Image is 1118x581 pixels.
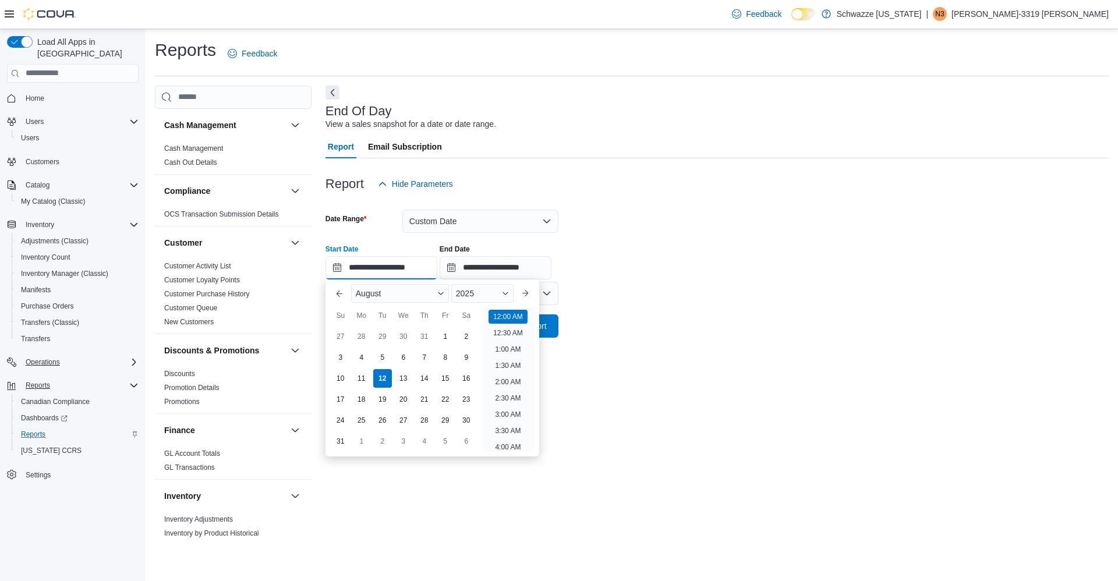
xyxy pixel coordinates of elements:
span: Reports [21,378,139,392]
div: View a sales snapshot for a date or date range. [326,118,496,130]
span: New Customers [164,317,214,327]
button: Customers [2,153,143,170]
button: Next month [516,284,535,303]
a: Feedback [727,2,786,26]
span: Manifests [21,285,51,295]
li: 2:30 AM [490,391,525,405]
div: day-15 [436,369,455,388]
h3: Discounts & Promotions [164,345,259,356]
span: Settings [21,467,139,481]
span: Customer Purchase History [164,289,250,299]
span: Load All Apps in [GEOGRAPHIC_DATA] [33,36,139,59]
button: Cash Management [288,118,302,132]
span: Report [328,135,354,158]
a: Users [16,131,44,145]
img: Cova [23,8,76,20]
span: Inventory by Product Historical [164,529,259,538]
span: Inventory Adjustments [164,515,233,524]
a: [US_STATE] CCRS [16,444,86,458]
h3: Inventory [164,490,201,502]
a: Discounts [164,370,195,378]
div: day-14 [415,369,434,388]
span: My Catalog (Classic) [16,194,139,208]
div: day-18 [352,390,371,409]
a: Inventory Manager (Classic) [16,267,113,281]
button: Adjustments (Classic) [12,233,143,249]
button: Manifests [12,282,143,298]
button: [US_STATE] CCRS [12,442,143,459]
div: Noe-3319 Gonzales [933,7,947,21]
label: End Date [440,245,470,254]
div: day-2 [373,432,392,451]
a: Home [21,91,49,105]
nav: Complex example [7,85,139,513]
span: Reports [16,427,139,441]
div: day-6 [457,432,476,451]
div: day-21 [415,390,434,409]
button: Users [21,115,48,129]
a: Dashboards [12,410,143,426]
div: day-19 [373,390,392,409]
p: | [926,7,928,21]
a: Reports [16,427,50,441]
input: Dark Mode [791,8,816,20]
div: day-3 [331,348,350,367]
button: Users [2,114,143,130]
div: day-12 [373,369,392,388]
span: Promotion Details [164,383,220,392]
input: Press the down key to open a popover containing a calendar. [440,256,551,279]
span: Feedback [746,8,781,20]
div: day-1 [352,432,371,451]
span: Operations [26,357,60,367]
li: 12:00 AM [489,310,528,324]
button: Cash Management [164,119,286,131]
span: Catalog [26,180,49,190]
span: Email Subscription [368,135,442,158]
div: day-2 [457,327,476,346]
a: Customer Purchase History [164,290,250,298]
a: Canadian Compliance [16,395,94,409]
div: day-5 [436,432,455,451]
button: Users [12,130,143,146]
a: My Catalog (Classic) [16,194,90,208]
h1: Reports [155,38,216,62]
button: Finance [288,423,302,437]
a: GL Account Totals [164,449,220,458]
h3: Finance [164,424,195,436]
button: Discounts & Promotions [164,345,286,356]
li: 12:30 AM [489,326,528,340]
button: Inventory [164,490,286,502]
button: Reports [12,426,143,442]
a: Transfers (Classic) [16,316,84,330]
div: day-4 [415,432,434,451]
span: N3 [935,7,944,21]
a: OCS Transaction Submission Details [164,210,279,218]
span: Inventory Count Details [164,543,237,552]
a: Customer Loyalty Points [164,276,240,284]
input: Press the down key to enter a popover containing a calendar. Press the escape key to close the po... [326,256,437,279]
div: day-28 [415,411,434,430]
span: Manifests [16,283,139,297]
span: Customer Loyalty Points [164,275,240,285]
div: Mo [352,306,371,325]
div: day-29 [436,411,455,430]
div: day-8 [436,348,455,367]
button: Canadian Compliance [12,394,143,410]
button: Inventory [288,489,302,503]
div: Button. Open the month selector. August is currently selected. [351,284,449,303]
button: Inventory Count [12,249,143,265]
div: day-7 [415,348,434,367]
button: Compliance [288,184,302,198]
div: day-4 [352,348,371,367]
p: Schwazze [US_STATE] [837,7,922,21]
span: [US_STATE] CCRS [21,446,82,455]
span: Customer Activity List [164,261,231,271]
span: Inventory Count [16,250,139,264]
button: My Catalog (Classic) [12,193,143,210]
button: Transfers [12,331,143,347]
span: Feedback [242,48,277,59]
button: Transfers (Classic) [12,314,143,331]
a: Transfers [16,332,55,346]
button: Customer [164,237,286,249]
